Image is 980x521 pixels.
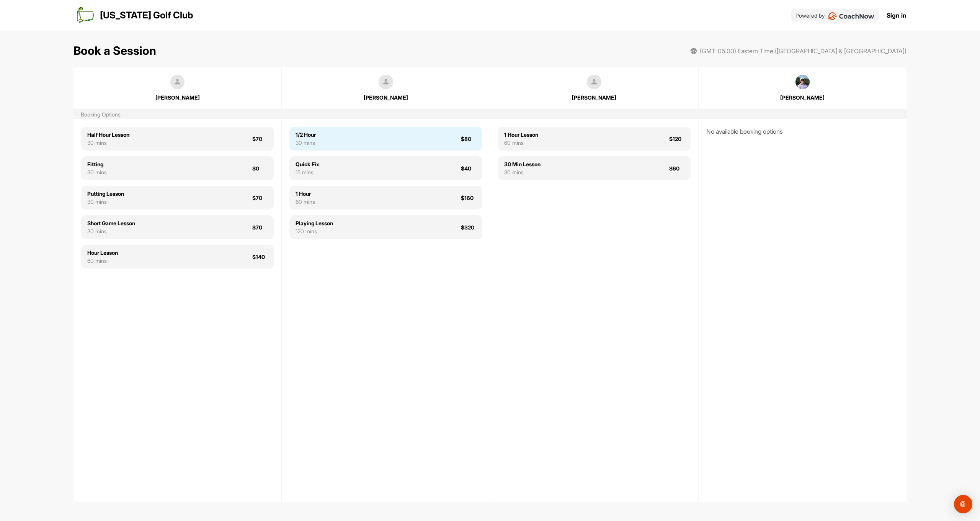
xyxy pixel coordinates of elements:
div: $0 [252,164,268,172]
p: Powered by [795,11,825,20]
div: 1/2 Hour [296,131,316,139]
div: 60 mins [87,257,118,265]
div: Booking Options [81,110,121,118]
div: 60 mins [296,198,315,206]
div: 30 Min Lesson [504,160,541,168]
p: [US_STATE] Golf Club [100,8,193,22]
div: 120 mins [296,227,333,235]
div: $40 [461,164,476,172]
div: Putting Lesson [87,190,124,198]
span: (GMT-05:00) Eastern Time ([GEOGRAPHIC_DATA] & [GEOGRAPHIC_DATA]) [700,46,906,56]
div: [PERSON_NAME] [297,93,474,102]
div: 15 mins [296,168,319,176]
div: $70 [252,135,268,143]
div: $70 [252,223,268,231]
div: 30 mins [87,227,135,235]
div: 60 mins [504,139,538,147]
div: [PERSON_NAME] [714,93,891,102]
div: Half Hour Lesson [87,131,129,139]
div: $120 [669,135,684,143]
div: Quick Fix [296,160,319,168]
div: Playing Lesson [296,219,333,227]
div: No available booking options [706,127,899,136]
div: 1 Hour Lesson [504,131,538,139]
div: Open Intercom Messenger [954,495,972,513]
img: square_d61ec808d00c4d065986225e86dfbd77.jpg [795,75,810,89]
div: 30 mins [296,139,316,147]
div: 30 mins [87,198,124,206]
h1: Book a Session [73,42,156,59]
img: CoachNow [828,12,875,20]
div: [PERSON_NAME] [506,93,683,102]
div: Hour Lesson [87,249,118,257]
div: $140 [252,253,268,261]
div: 1 Hour [296,190,315,198]
div: 30 mins [504,168,541,176]
div: Fitting [87,160,107,168]
img: square_default-ef6cabf814de5a2bf16c804365e32c732080f9872bdf737d349900a9daf73cf9.png [587,75,601,89]
div: 30 mins [87,139,129,147]
img: logo [75,6,94,25]
img: square_default-ef6cabf814de5a2bf16c804365e32c732080f9872bdf737d349900a9daf73cf9.png [170,75,185,89]
img: square_default-ef6cabf814de5a2bf16c804365e32c732080f9872bdf737d349900a9daf73cf9.png [379,75,393,89]
a: Sign in [887,11,906,20]
div: $80 [461,135,476,143]
div: Short Game Lesson [87,219,135,227]
div: [PERSON_NAME] [89,93,266,102]
div: $70 [252,194,268,202]
div: $60 [669,164,684,172]
div: $160 [461,194,476,202]
div: 30 mins [87,168,107,176]
div: $320 [461,223,476,231]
